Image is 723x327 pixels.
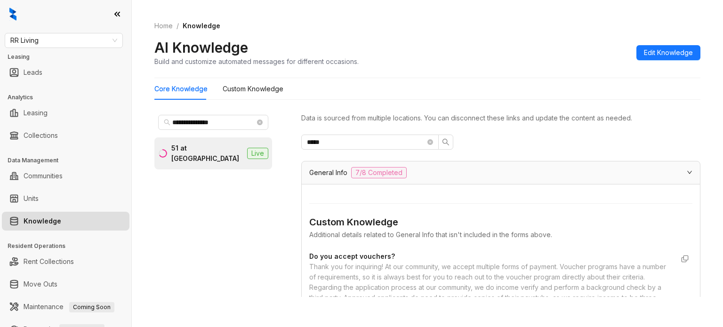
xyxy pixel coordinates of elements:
[24,275,57,294] a: Move Outs
[154,39,248,56] h2: AI Knowledge
[687,169,692,175] span: expanded
[164,119,170,126] span: search
[257,120,263,125] span: close-circle
[301,113,700,123] div: Data is sourced from multiple locations. You can disconnect these links and update the content as...
[9,8,16,21] img: logo
[2,297,129,316] li: Maintenance
[2,167,129,185] li: Communities
[309,215,692,230] div: Custom Knowledge
[24,252,74,271] a: Rent Collections
[442,138,450,146] span: search
[69,302,114,312] span: Coming Soon
[2,189,129,208] li: Units
[309,252,395,260] strong: Do you accept vouchers?
[24,189,39,208] a: Units
[427,139,433,145] span: close-circle
[302,161,700,184] div: General Info7/8 Completed
[8,93,131,102] h3: Analytics
[2,104,129,122] li: Leasing
[2,212,129,231] li: Knowledge
[24,126,58,145] a: Collections
[154,56,359,66] div: Build and customize automated messages for different occasions.
[10,33,117,48] span: RR Living
[24,104,48,122] a: Leasing
[2,275,129,294] li: Move Outs
[2,63,129,82] li: Leads
[223,84,283,94] div: Custom Knowledge
[8,156,131,165] h3: Data Management
[24,212,61,231] a: Knowledge
[171,143,243,164] div: 51 at [GEOGRAPHIC_DATA]
[2,252,129,271] li: Rent Collections
[2,126,129,145] li: Collections
[309,230,692,240] div: Additional details related to General Info that isn't included in the forms above.
[8,53,131,61] h3: Leasing
[351,167,407,178] span: 7/8 Completed
[644,48,693,58] span: Edit Knowledge
[636,45,700,60] button: Edit Knowledge
[24,63,42,82] a: Leads
[154,84,208,94] div: Core Knowledge
[24,167,63,185] a: Communities
[309,167,347,178] span: General Info
[177,21,179,31] li: /
[8,242,131,250] h3: Resident Operations
[183,22,220,30] span: Knowledge
[153,21,175,31] a: Home
[247,148,268,159] span: Live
